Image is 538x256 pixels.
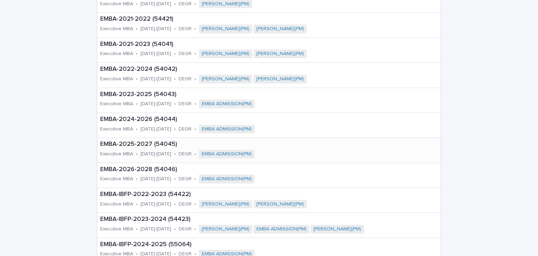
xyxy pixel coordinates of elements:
a: EMBA-2021-2023 (54041)Executive MBA•[DATE]-[DATE]•DEGR•[PERSON_NAME](PM) [PERSON_NAME](PM) [97,38,441,63]
p: EMBA-2026-2028 (54046) [100,166,333,174]
p: • [194,201,196,207]
p: • [194,226,196,232]
p: EMBA-2022-2024 (54042) [100,66,385,73]
p: [DATE]-[DATE] [140,126,171,132]
a: [PERSON_NAME](PM) [256,76,304,82]
p: • [174,226,176,232]
p: [DATE]-[DATE] [140,176,171,182]
a: [PERSON_NAME](PM) [313,226,361,232]
p: EMBA-2021-2022 (54421) [100,15,381,23]
a: EMBA ADMISSION(PM) [256,226,306,232]
a: [PERSON_NAME](PM) [256,51,304,57]
a: EMBA ADMISSION(PM) [202,126,252,132]
a: [PERSON_NAME](PM) [202,76,249,82]
a: [PERSON_NAME](PM) [256,201,304,207]
a: [PERSON_NAME](PM) [202,201,249,207]
p: Executive MBA [100,126,133,132]
p: Executive MBA [100,26,133,32]
p: DEGR [179,201,192,207]
a: EMBA-2024-2026 (54044)Executive MBA•[DATE]-[DATE]•DEGR•EMBA ADMISSION(PM) [97,113,441,138]
a: [PERSON_NAME](PM) [202,51,249,57]
p: Executive MBA [100,51,133,57]
a: EMBA ADMISSION(PM) [202,151,252,157]
p: [DATE]-[DATE] [140,76,171,82]
p: EMBA-2025-2027 (54045) [100,141,333,148]
p: • [136,76,138,82]
p: [DATE]-[DATE] [140,26,171,32]
a: EMBA-IBFP-2023-2024 (54423)Executive MBA•[DATE]-[DATE]•DEGR•[PERSON_NAME](PM) EMBA ADMISSION(PM) ... [97,213,441,238]
p: • [194,1,196,7]
a: [PERSON_NAME](PM) [202,1,249,7]
a: [PERSON_NAME](PM) [202,26,249,32]
p: [DATE]-[DATE] [140,51,171,57]
p: • [194,151,196,157]
p: • [136,176,138,182]
p: • [136,101,138,107]
p: • [194,51,196,57]
p: • [136,26,138,32]
p: • [194,101,196,107]
p: • [136,226,138,232]
p: EMBA-IBFP-2023-2024 (54423) [100,216,438,223]
p: EMBA-IBFP-2024-2025 (55064) [100,241,347,249]
p: • [194,26,196,32]
a: EMBA-2023-2025 (54043)Executive MBA•[DATE]-[DATE]•DEGR•EMBA ADMISSION(PM) [97,88,441,113]
p: • [194,126,196,132]
p: Executive MBA [100,101,133,107]
p: EMBA-IBFP-2022-2023 (54422) [100,191,399,198]
p: • [174,1,176,7]
p: DEGR [179,1,192,7]
p: DEGR [179,101,192,107]
p: • [174,26,176,32]
p: DEGR [179,26,192,32]
p: Executive MBA [100,151,133,157]
p: • [174,201,176,207]
p: EMBA-2024-2026 (54044) [100,116,333,123]
p: • [136,151,138,157]
a: EMBA-2021-2022 (54421)Executive MBA•[DATE]-[DATE]•DEGR•[PERSON_NAME](PM) [PERSON_NAME](PM) [97,13,441,38]
p: [DATE]-[DATE] [140,226,171,232]
p: [DATE]-[DATE] [140,1,171,7]
p: Executive MBA [100,226,133,232]
p: DEGR [179,51,192,57]
p: • [136,201,138,207]
p: Executive MBA [100,76,133,82]
a: [PERSON_NAME](PM) [202,226,249,232]
p: • [174,151,176,157]
p: • [136,1,138,7]
a: EMBA-IBFP-2022-2023 (54422)Executive MBA•[DATE]-[DATE]•DEGR•[PERSON_NAME](PM) [PERSON_NAME](PM) [97,188,441,213]
a: [PERSON_NAME](PM) [256,26,304,32]
a: EMBA-2022-2024 (54042)Executive MBA•[DATE]-[DATE]•DEGR•[PERSON_NAME](PM) [PERSON_NAME](PM) [97,63,441,88]
a: EMBA-2026-2028 (54046)Executive MBA•[DATE]-[DATE]•DEGR•EMBA ADMISSION(PM) [97,163,441,188]
p: Executive MBA [100,176,133,182]
p: [DATE]-[DATE] [140,101,171,107]
p: DEGR [179,151,192,157]
p: DEGR [179,76,192,82]
p: • [194,176,196,182]
p: [DATE]-[DATE] [140,151,171,157]
p: • [174,101,176,107]
p: • [174,176,176,182]
p: • [136,51,138,57]
p: • [174,51,176,57]
p: • [174,76,176,82]
a: EMBA-2025-2027 (54045)Executive MBA•[DATE]-[DATE]•DEGR•EMBA ADMISSION(PM) [97,138,441,163]
p: DEGR [179,226,192,232]
p: EMBA-2023-2025 (54043) [100,91,332,99]
p: DEGR [179,126,192,132]
p: [DATE]-[DATE] [140,201,171,207]
p: Executive MBA [100,1,133,7]
a: EMBA ADMISSION(PM) [202,101,252,107]
p: • [136,126,138,132]
p: EMBA-2021-2023 (54041) [100,41,381,48]
p: • [174,126,176,132]
p: DEGR [179,176,192,182]
p: • [194,76,196,82]
p: Executive MBA [100,201,133,207]
a: EMBA ADMISSION(PM) [202,176,252,182]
